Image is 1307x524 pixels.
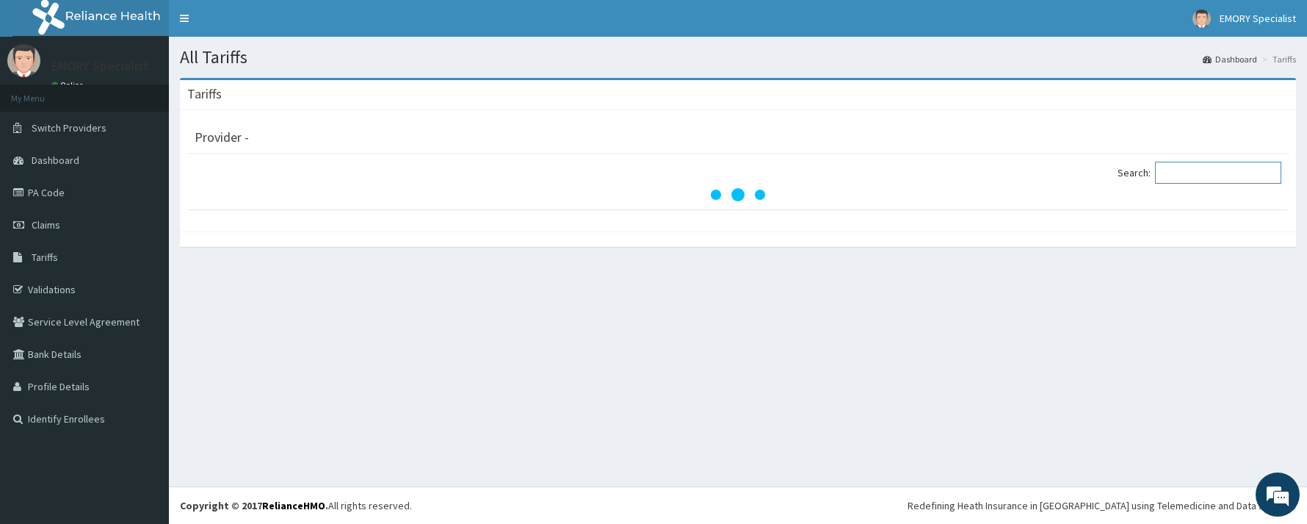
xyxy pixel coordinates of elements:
input: Search: [1155,162,1281,184]
li: Tariffs [1259,53,1296,65]
img: User Image [7,44,40,77]
svg: audio-loading [709,165,767,224]
h3: Provider - [195,131,249,144]
div: Minimize live chat window [241,7,276,43]
p: EMORY Specialist [51,60,149,73]
div: Redefining Heath Insurance in [GEOGRAPHIC_DATA] using Telemedicine and Data Science! [908,498,1296,513]
textarea: Type your message and hit 'Enter' [7,359,280,411]
span: EMORY Specialist [1220,12,1296,25]
img: User Image [1192,10,1211,28]
span: We're online! [85,164,203,312]
a: Dashboard [1203,53,1257,65]
h1: All Tariffs [180,48,1296,67]
span: Tariffs [32,251,58,264]
strong: Copyright © 2017 . [180,499,328,512]
span: Claims [32,218,60,232]
div: Chat with us now [76,82,247,101]
h3: Tariffs [187,87,222,101]
a: Online [51,80,87,90]
span: Switch Providers [32,121,106,134]
a: RelianceHMO [262,499,325,512]
label: Search: [1118,162,1281,184]
footer: All rights reserved. [169,487,1307,524]
img: d_794563401_company_1708531726252_794563401 [27,73,59,110]
span: Dashboard [32,154,79,167]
